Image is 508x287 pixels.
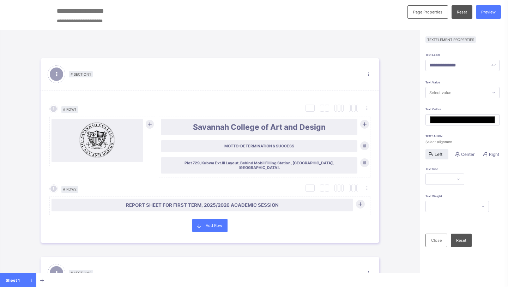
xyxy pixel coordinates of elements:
[435,152,442,157] span: Left
[461,152,474,157] span: Center
[425,53,440,57] span: Text Label
[164,161,354,170] span: Plot 729, Kubwa Ext.III Layout, Behind Mobil Filling Station, [GEOGRAPHIC_DATA], [GEOGRAPHIC_DATA].
[69,71,93,77] span: # Section 1
[61,186,78,193] span: # Row 2
[481,10,496,14] span: Preview
[425,134,503,138] span: Text Align
[456,238,466,243] span: Reset
[206,223,222,228] span: Add Row
[79,122,115,158] img: Logo
[61,106,78,113] span: # Row 1
[489,152,499,157] span: Right
[425,194,442,198] span: Text Weight
[69,270,93,276] span: # Section 2
[425,81,440,84] span: Text Value
[425,36,476,43] span: Text Element Properties
[425,107,441,111] span: Text Colour
[164,144,354,148] span: MOTTO: DETERMINATION & SUCCESS
[457,10,467,14] span: Reset
[425,167,438,171] span: Text Size
[431,238,442,243] span: Close
[429,87,451,98] div: Select value
[55,202,350,208] span: REPORT SHEET FOR FIRST TERM, 2025/2026 ACADEMIC SESSION
[164,122,354,131] span: Savannah College of Art and Design
[425,140,503,144] span: Select alignmen
[41,51,379,250] div: # Section1 # Row1 LogoSavannah College of Art and DesignMOTTO: DETERMINATION & SUCCESSPlot 729, K...
[413,10,442,14] span: Page Properties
